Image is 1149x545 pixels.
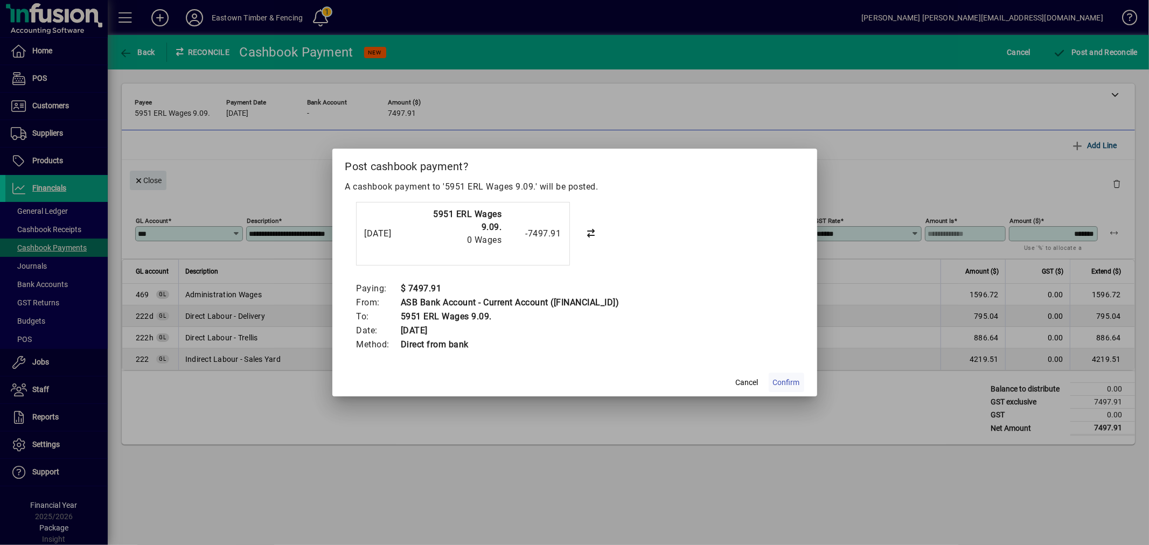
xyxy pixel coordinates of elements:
[400,296,619,310] td: ASB Bank Account - Current Account ([FINANCIAL_ID])
[356,296,401,310] td: From:
[356,282,401,296] td: Paying:
[365,227,408,240] div: [DATE]
[773,377,800,388] span: Confirm
[356,324,401,338] td: Date:
[400,324,619,338] td: [DATE]
[736,377,758,388] span: Cancel
[400,282,619,296] td: $ 7497.91
[507,227,561,240] div: -7497.91
[730,373,764,392] button: Cancel
[769,373,804,392] button: Confirm
[356,310,401,324] td: To:
[434,209,502,232] strong: 5951 ERL Wages 9.09.
[356,338,401,352] td: Method:
[467,235,502,245] span: 0 Wages
[400,338,619,352] td: Direct from bank
[345,180,804,193] p: A cashbook payment to '5951 ERL Wages 9.09.' will be posted.
[400,310,619,324] td: 5951 ERL Wages 9.09.
[332,149,817,180] h2: Post cashbook payment?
